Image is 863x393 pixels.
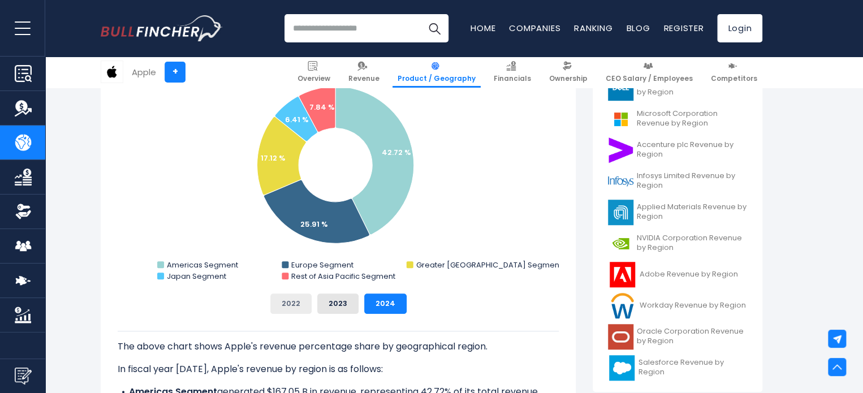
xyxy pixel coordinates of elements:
[549,74,588,83] span: Ownership
[711,74,757,83] span: Competitors
[382,147,411,158] text: 42.72 %
[608,231,633,256] img: NVDA logo
[608,262,636,287] img: ADBE logo
[717,14,762,42] a: Login
[608,293,636,318] img: WDAY logo
[471,22,495,34] a: Home
[601,352,754,383] a: Salesforce Revenue by Region
[398,74,476,83] span: Product / Geography
[343,57,385,88] a: Revenue
[509,22,560,34] a: Companies
[637,171,747,191] span: Infosys Limited Revenue by Region
[292,57,335,88] a: Overview
[706,57,762,88] a: Competitors
[601,321,754,352] a: Oracle Corporation Revenue by Region
[601,228,754,259] a: NVIDIA Corporation Revenue by Region
[663,22,704,34] a: Register
[118,340,559,353] p: The above chart shows Apple's revenue percentage share by geographical region.
[300,219,328,230] text: 25.91 %
[101,15,223,41] img: Bullfincher logo
[494,74,531,83] span: Financials
[416,260,562,270] text: Greater [GEOGRAPHIC_DATA] Segment
[637,109,747,128] span: Microsoft Corporation Revenue by Region
[15,203,32,220] img: Ownership
[348,74,379,83] span: Revenue
[544,57,593,88] a: Ownership
[608,106,633,132] img: MSFT logo
[601,135,754,166] a: Accenture plc Revenue by Region
[601,72,754,103] a: Dell Technologies Revenue by Region
[601,197,754,228] a: Applied Materials Revenue by Region
[309,102,335,113] text: 7.84 %
[601,290,754,321] a: Workday Revenue by Region
[640,301,746,310] span: Workday Revenue by Region
[285,114,309,125] text: 6.41 %
[608,324,633,349] img: ORCL logo
[101,61,123,83] img: AAPL logo
[637,327,747,346] span: Oracle Corporation Revenue by Region
[606,74,693,83] span: CEO Salary / Employees
[637,78,747,97] span: Dell Technologies Revenue by Region
[392,57,481,88] a: Product / Geography
[608,200,633,225] img: AMAT logo
[637,202,747,222] span: Applied Materials Revenue by Region
[167,271,226,282] text: Japan Segment
[574,22,612,34] a: Ranking
[165,62,185,83] a: +
[601,259,754,290] a: Adobe Revenue by Region
[364,293,407,314] button: 2024
[489,57,536,88] a: Financials
[626,22,650,34] a: Blog
[640,270,738,279] span: Adobe Revenue by Region
[608,137,633,163] img: ACN logo
[608,169,633,194] img: INFY logo
[637,234,747,253] span: NVIDIA Corporation Revenue by Region
[638,358,747,377] span: Salesforce Revenue by Region
[637,140,747,159] span: Accenture plc Revenue by Region
[608,75,633,101] img: DELL logo
[291,260,353,270] text: Europe Segment
[101,15,222,41] a: Go to homepage
[297,74,330,83] span: Overview
[420,14,448,42] button: Search
[118,58,559,284] svg: Apple's Revenue Share by Region
[601,166,754,197] a: Infosys Limited Revenue by Region
[261,153,286,163] text: 17.12 %
[132,66,156,79] div: Apple
[270,293,312,314] button: 2022
[291,271,395,282] text: Rest of Asia Pacific Segment
[601,57,698,88] a: CEO Salary / Employees
[167,260,238,270] text: Americas Segment
[118,362,559,376] p: In fiscal year [DATE], Apple's revenue by region is as follows:
[601,103,754,135] a: Microsoft Corporation Revenue by Region
[608,355,635,381] img: CRM logo
[317,293,359,314] button: 2023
